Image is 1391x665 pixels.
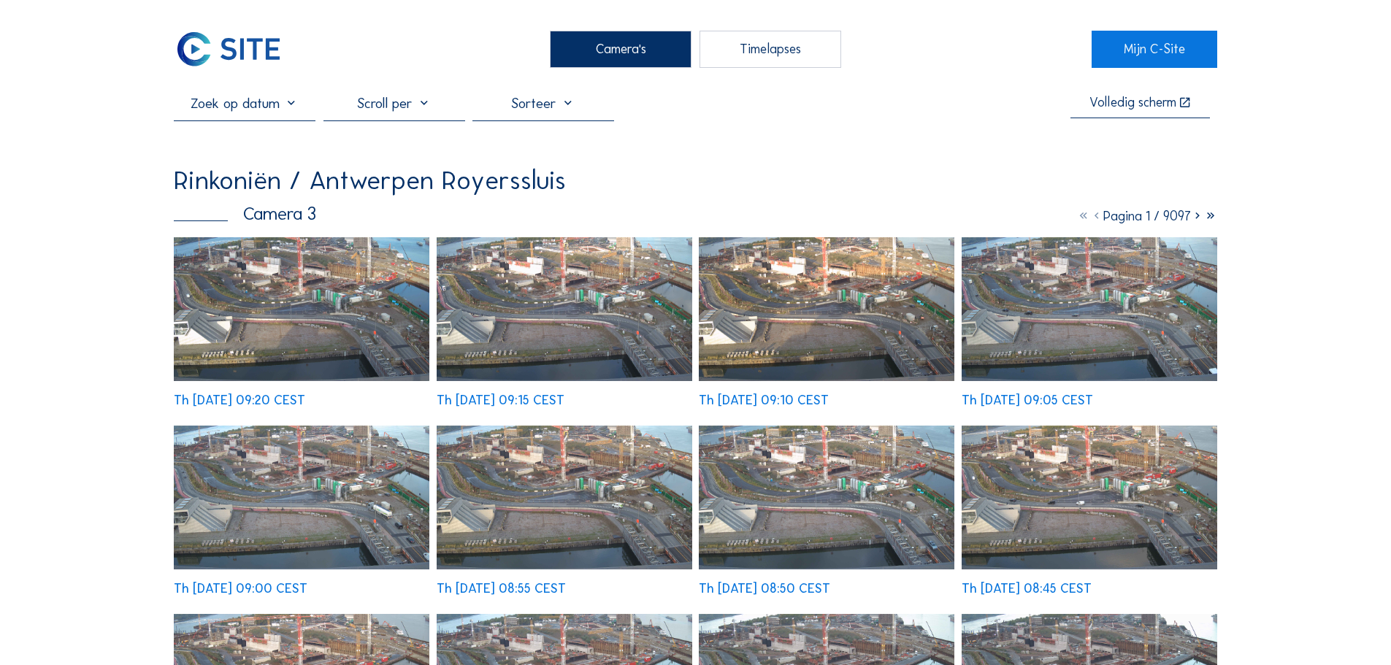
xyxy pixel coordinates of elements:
img: image_53696352 [962,237,1217,381]
div: Th [DATE] 08:55 CEST [437,583,566,596]
div: Camera 3 [174,205,316,223]
div: Th [DATE] 09:00 CEST [174,583,307,596]
div: Th [DATE] 08:45 CEST [962,583,1092,596]
div: Timelapses [700,31,841,67]
span: Pagina 1 / 9097 [1103,208,1191,224]
img: image_53695839 [962,426,1217,569]
div: Th [DATE] 09:15 CEST [437,394,564,407]
div: Th [DATE] 09:05 CEST [962,394,1093,407]
div: Th [DATE] 08:50 CEST [699,583,830,596]
div: Camera's [550,31,691,67]
a: Mijn C-Site [1092,31,1216,67]
input: Zoek op datum 󰅀 [174,94,315,112]
div: Th [DATE] 09:10 CEST [699,394,829,407]
img: image_53696632 [437,237,692,381]
div: Rinkoniën / Antwerpen Royerssluis [174,167,566,193]
img: image_53696302 [174,426,429,569]
img: C-SITE Logo [174,31,283,67]
img: image_53695984 [699,426,954,569]
a: C-SITE Logo [174,31,299,67]
img: image_53696135 [437,426,692,569]
div: Volledig scherm [1089,96,1176,110]
img: image_53696842 [174,237,429,381]
img: image_53696493 [699,237,954,381]
div: Th [DATE] 09:20 CEST [174,394,305,407]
